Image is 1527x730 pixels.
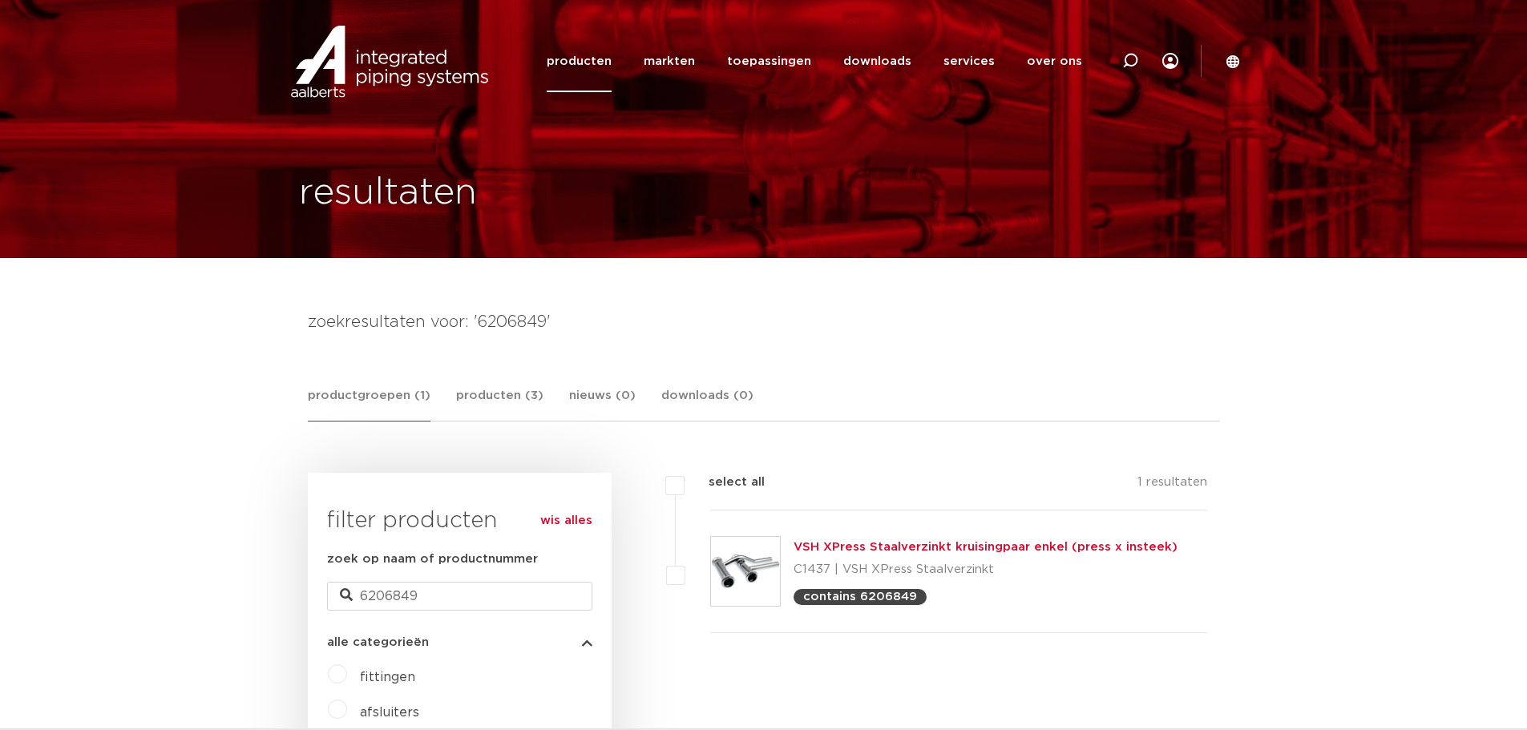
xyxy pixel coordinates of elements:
[661,386,753,421] a: downloads (0)
[299,167,477,219] h1: resultaten
[308,386,430,421] a: productgroepen (1)
[327,550,538,569] label: zoek op naam of productnummer
[1027,30,1082,92] a: over ons
[803,591,917,603] p: contains 6206849
[794,557,1178,583] p: C1437 | VSH XPress Staalverzinkt
[327,505,592,537] h3: filter producten
[1137,473,1207,498] p: 1 resultaten
[547,30,1082,92] nav: Menu
[685,473,765,492] label: select all
[794,541,1178,553] a: VSH XPress Staalverzinkt kruisingpaar enkel (press x insteek)
[644,30,695,92] a: markten
[540,511,592,530] a: wis alles
[360,706,419,719] a: afsluiters
[727,30,811,92] a: toepassingen
[547,30,612,92] a: producten
[456,386,543,421] a: producten (3)
[943,30,995,92] a: services
[843,30,911,92] a: downloads
[327,636,592,648] button: alle categorieën
[711,537,780,606] img: Thumbnail for VSH XPress Staalverzinkt kruisingpaar enkel (press x insteek)
[360,671,415,684] a: fittingen
[569,386,636,421] a: nieuws (0)
[327,582,592,611] input: zoeken
[308,309,1220,335] h4: zoekresultaten voor: '6206849'
[327,636,429,648] span: alle categorieën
